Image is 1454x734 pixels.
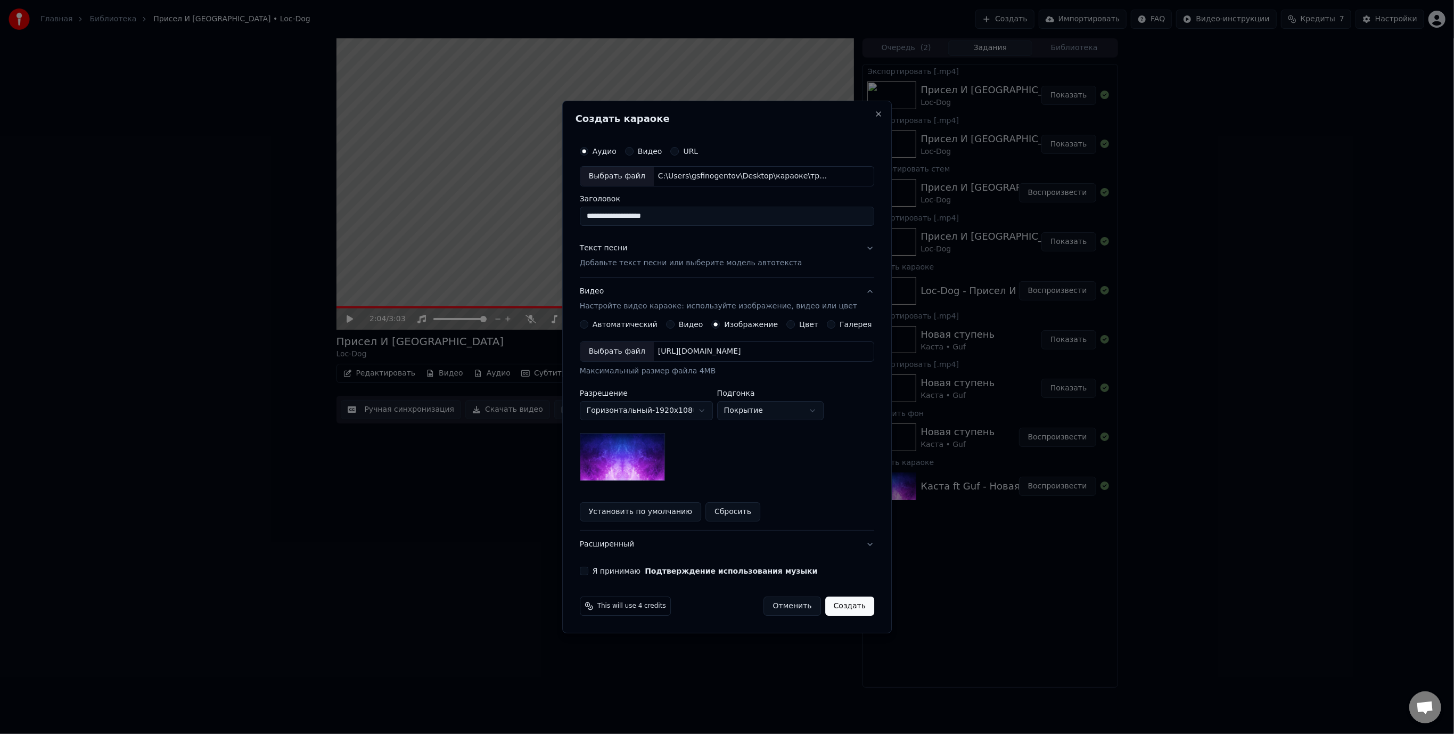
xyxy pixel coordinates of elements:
[705,502,760,521] button: Сбросить
[580,531,874,558] button: Расширенный
[593,321,658,328] label: Автоматический
[684,148,699,155] label: URL
[764,597,821,616] button: Отменить
[597,602,666,610] span: This will use 4 credits
[576,114,878,124] h2: Создать караоке
[593,567,818,575] label: Я принимаю
[679,321,703,328] label: Видео
[717,389,824,397] label: Подгонка
[580,389,713,397] label: Разрешение
[580,286,857,312] div: Видео
[580,243,628,254] div: Текст песни
[580,167,654,186] div: Выбрать файл
[580,278,874,320] button: ВидеоНастройте видео караоке: используйте изображение, видео или цвет
[593,148,617,155] label: Аудио
[580,342,654,361] div: Выбрать файл
[638,148,662,155] label: Видео
[825,597,874,616] button: Создать
[580,320,874,530] div: ВидеоНастройте видео караоке: используйте изображение, видео или цвет
[840,321,872,328] label: Галерея
[580,258,802,268] p: Добавьте текст песни или выберите модель автотекста
[645,567,817,575] button: Я принимаю
[580,502,701,521] button: Установить по умолчанию
[725,321,778,328] label: Изображение
[580,366,874,377] div: Максимальный размер файла 4MB
[580,195,874,202] label: Заголовок
[654,171,835,182] div: C:\Users\gsfinogentov\Desktop\караоке\треки\Loc-Dog - Повзрослел.mp3
[654,346,745,357] div: [URL][DOMAIN_NAME]
[580,301,857,312] p: Настройте видео караоке: используйте изображение, видео или цвет
[580,234,874,277] button: Текст песниДобавьте текст песни или выберите модель автотекста
[799,321,818,328] label: Цвет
